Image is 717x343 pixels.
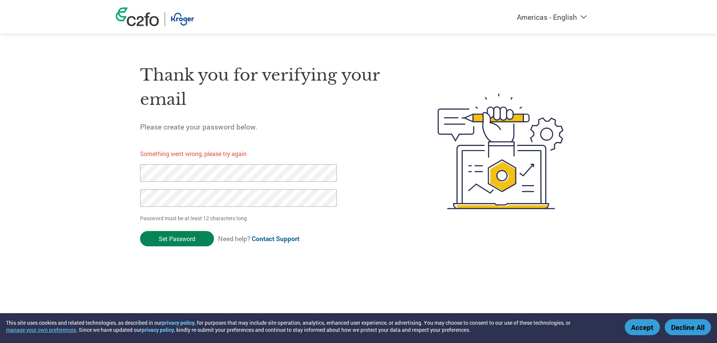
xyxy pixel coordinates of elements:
button: Accept [625,319,660,335]
button: Decline All [665,319,711,335]
p: Password must be at least 12 characters long [140,214,339,222]
a: Contact Support [252,234,299,243]
span: Need help? [218,234,299,243]
button: manage your own preferences [6,326,76,333]
p: Something went wrong, please try again [140,149,350,158]
img: c2fo logo [116,7,159,26]
div: This site uses cookies and related technologies, as described in our , for purposes that may incl... [6,319,614,333]
h5: Please create your password below. [140,122,402,131]
h1: Thank you for verifying your email [140,63,402,111]
img: create-password [424,52,577,250]
img: Kroger [171,12,194,26]
a: privacy policy [142,326,174,333]
input: Set Password [140,231,214,246]
a: privacy policy [162,319,195,326]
